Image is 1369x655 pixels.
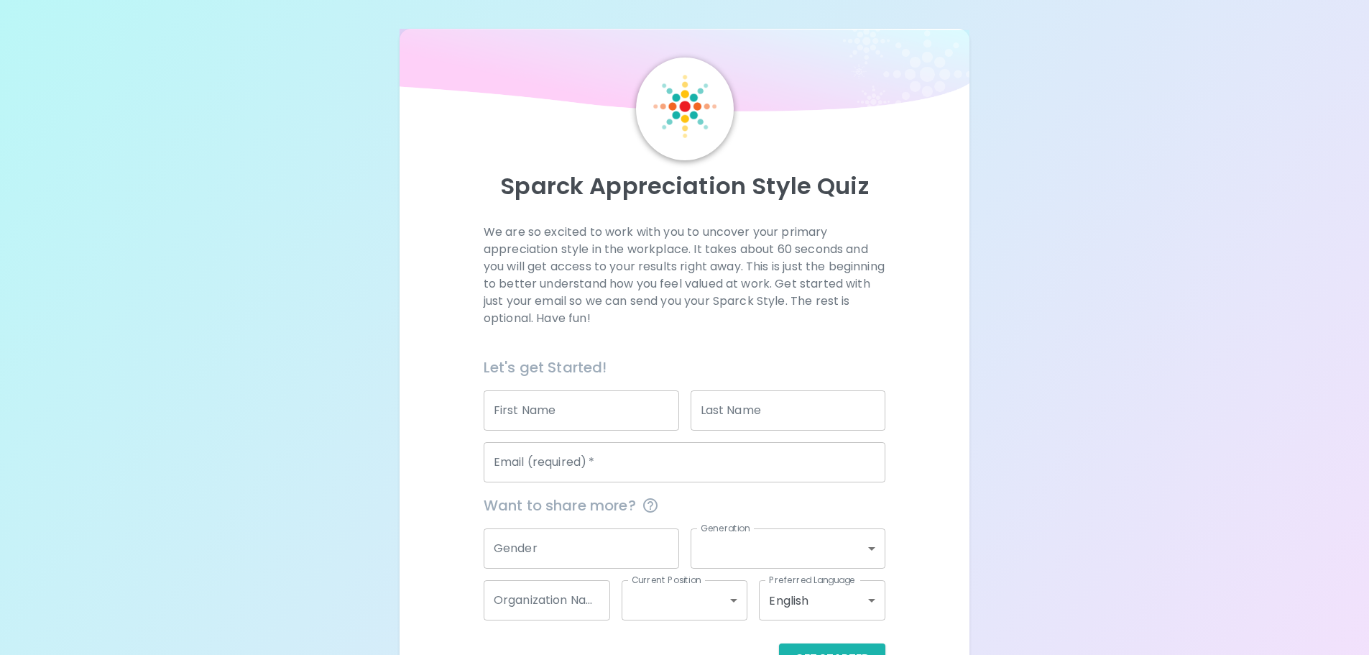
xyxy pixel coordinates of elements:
[759,580,885,620] div: English
[701,522,750,534] label: Generation
[417,172,953,201] p: Sparck Appreciation Style Quiz
[484,494,885,517] span: Want to share more?
[769,574,855,586] label: Preferred Language
[653,75,716,138] img: Sparck Logo
[484,356,885,379] h6: Let's get Started!
[642,497,659,514] svg: This information is completely confidential and only used for aggregated appreciation studies at ...
[484,224,885,327] p: We are so excited to work with you to uncover your primary appreciation style in the workplace. I...
[632,574,701,586] label: Current Position
[400,29,970,119] img: wave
